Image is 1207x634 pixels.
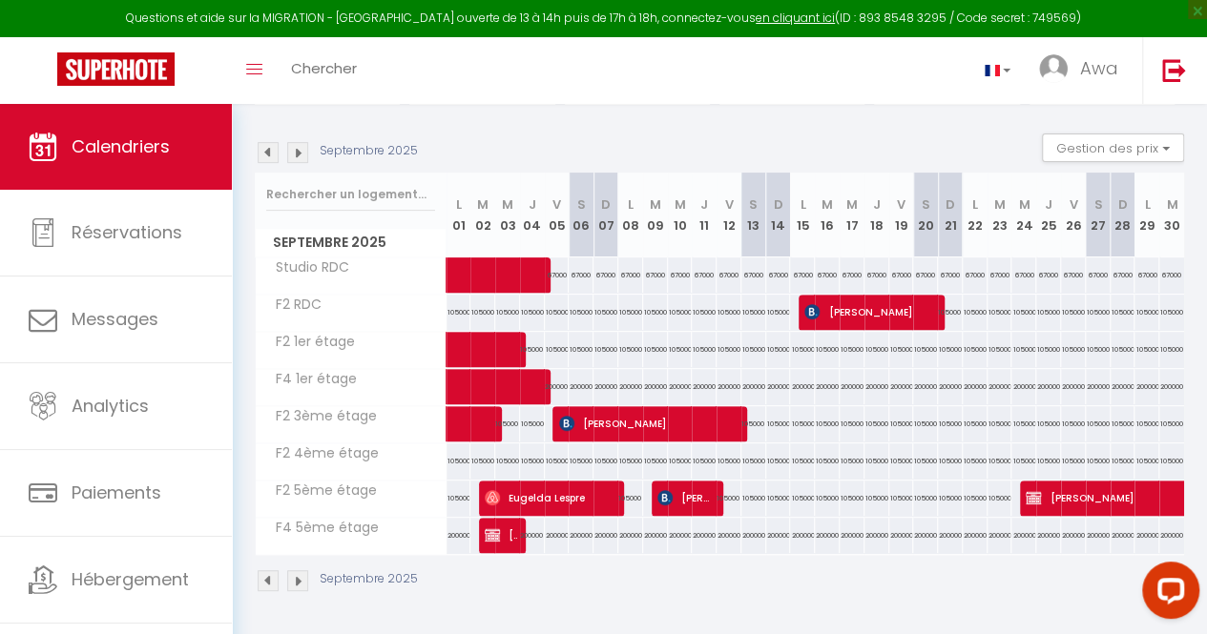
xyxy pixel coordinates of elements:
[259,369,362,390] span: F4 1er étage
[259,406,382,427] span: F2 3ème étage
[913,518,938,553] div: 200000
[756,10,835,26] a: en cliquant ici
[815,443,840,479] div: 105000
[815,369,840,404] div: 200000
[749,195,758,214] abbr: S
[559,405,734,441] span: [PERSON_NAME]
[741,257,766,293] div: 67000
[1086,332,1111,367] div: 105000
[495,173,520,257] th: 03
[259,332,360,353] span: F2 1er étage
[1159,257,1184,293] div: 67000
[1166,195,1177,214] abbr: M
[593,332,618,367] div: 105000
[447,481,471,516] div: 105000
[1011,369,1036,404] div: 200000
[552,195,561,214] abbr: V
[766,369,791,404] div: 200000
[790,173,815,257] th: 15
[618,443,643,479] div: 105000
[569,443,593,479] div: 105000
[692,257,717,293] div: 67000
[790,518,815,553] div: 200000
[963,257,988,293] div: 67000
[840,332,864,367] div: 105000
[502,195,513,214] abbr: M
[545,295,570,330] div: 105000
[618,481,643,516] div: 105000
[674,195,685,214] abbr: M
[520,173,545,257] th: 04
[766,518,791,553] div: 200000
[618,518,643,553] div: 200000
[846,195,858,214] abbr: M
[259,443,384,464] span: F2 4ème étage
[668,257,693,293] div: 67000
[455,195,461,214] abbr: L
[1093,195,1102,214] abbr: S
[1134,173,1159,257] th: 29
[593,518,618,553] div: 200000
[1061,518,1086,553] div: 200000
[1039,54,1068,83] img: ...
[766,443,791,479] div: 105000
[259,295,330,316] span: F2 RDC
[256,229,446,256] span: Septembre 2025
[897,195,905,214] abbr: V
[938,518,963,553] div: 200000
[1159,332,1184,367] div: 105000
[815,481,840,516] div: 105000
[963,332,988,367] div: 105000
[790,406,815,441] div: 105000
[938,173,963,257] th: 21
[1061,443,1086,479] div: 105000
[601,195,611,214] abbr: D
[994,195,1006,214] abbr: M
[717,369,741,404] div: 200000
[259,481,382,501] span: F2 5ème étage
[717,481,741,516] div: 105000
[913,257,938,293] div: 67000
[864,369,889,404] div: 200000
[569,518,593,553] div: 200000
[988,443,1012,479] div: 105000
[1036,443,1061,479] div: 105000
[840,173,864,257] th: 17
[1086,295,1111,330] div: 105000
[643,443,668,479] div: 105000
[946,195,955,214] abbr: D
[1111,295,1135,330] div: 105000
[692,518,717,553] div: 200000
[1086,257,1111,293] div: 67000
[766,295,791,330] div: 105000
[1036,332,1061,367] div: 105000
[618,332,643,367] div: 105000
[291,58,357,78] span: Chercher
[1144,195,1150,214] abbr: L
[1086,406,1111,441] div: 105000
[840,369,864,404] div: 200000
[972,195,978,214] abbr: L
[766,257,791,293] div: 67000
[643,518,668,553] div: 200000
[1036,173,1061,257] th: 25
[470,443,495,479] div: 105000
[840,481,864,516] div: 105000
[1111,369,1135,404] div: 200000
[963,369,988,404] div: 200000
[520,518,545,553] div: 200000
[717,518,741,553] div: 200000
[889,369,914,404] div: 200000
[485,480,612,516] span: Eugelda Lespre
[766,481,791,516] div: 105000
[1159,518,1184,553] div: 200000
[1111,332,1135,367] div: 105000
[840,406,864,441] div: 105000
[1127,554,1207,634] iframe: LiveChat chat widget
[864,481,889,516] div: 105000
[593,443,618,479] div: 105000
[913,481,938,516] div: 105000
[529,195,536,214] abbr: J
[1011,295,1036,330] div: 105000
[485,517,516,553] span: [PERSON_NAME]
